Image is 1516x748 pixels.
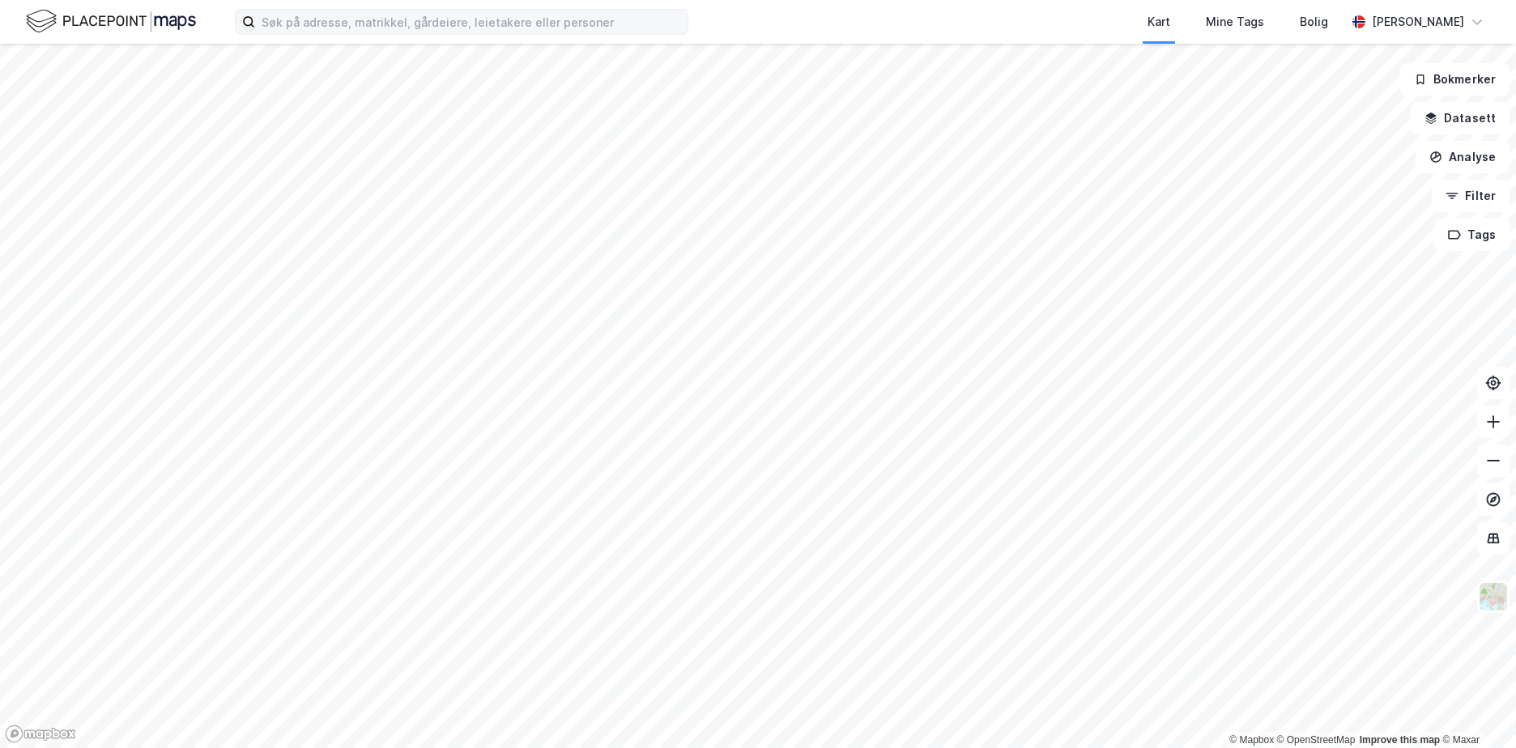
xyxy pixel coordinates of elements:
[5,725,76,743] a: Mapbox homepage
[1372,12,1464,32] div: [PERSON_NAME]
[1411,102,1510,134] button: Datasett
[1206,12,1264,32] div: Mine Tags
[1435,670,1516,748] div: Kontrollprogram for chat
[1432,180,1510,212] button: Filter
[1478,581,1509,612] img: Z
[1416,141,1510,173] button: Analyse
[1277,734,1356,746] a: OpenStreetMap
[1435,670,1516,748] iframe: Chat Widget
[1229,734,1274,746] a: Mapbox
[1400,63,1510,96] button: Bokmerker
[1360,734,1440,746] a: Improve this map
[1434,219,1510,251] button: Tags
[26,7,196,36] img: logo.f888ab2527a4732fd821a326f86c7f29.svg
[1148,12,1170,32] div: Kart
[255,10,688,34] input: Søk på adresse, matrikkel, gårdeiere, leietakere eller personer
[1300,12,1328,32] div: Bolig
